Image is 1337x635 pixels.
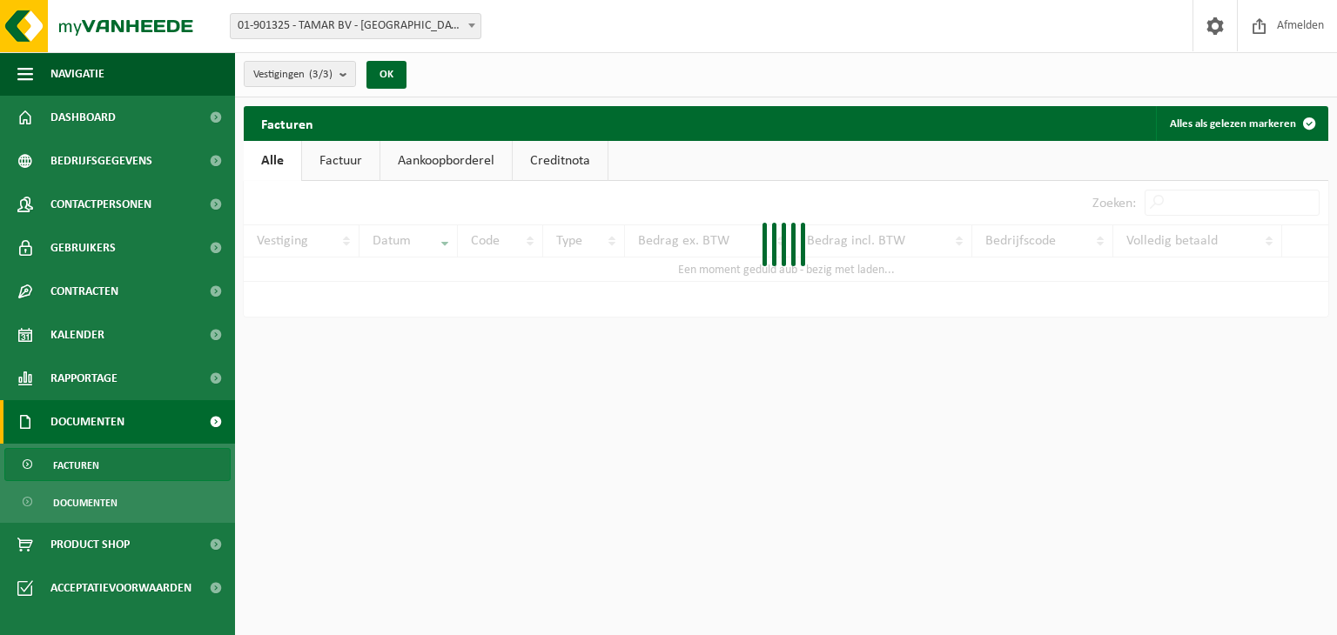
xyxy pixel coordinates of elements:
span: Rapportage [50,357,118,400]
a: Facturen [4,448,231,481]
span: Documenten [53,486,118,519]
h2: Facturen [244,106,331,140]
span: Product Shop [50,523,130,566]
span: Contactpersonen [50,183,151,226]
button: OK [366,61,406,89]
a: Factuur [302,141,380,181]
span: Documenten [50,400,124,444]
span: 01-901325 - TAMAR BV - GERAARDSBERGEN [231,14,480,38]
span: Bedrijfsgegevens [50,139,152,183]
a: Alle [244,141,301,181]
a: Aankoopborderel [380,141,512,181]
span: Facturen [53,449,99,482]
span: Contracten [50,270,118,313]
button: Alles als gelezen markeren [1156,106,1327,141]
span: Acceptatievoorwaarden [50,566,191,610]
span: 01-901325 - TAMAR BV - GERAARDSBERGEN [230,13,481,39]
span: Gebruikers [50,226,116,270]
a: Creditnota [513,141,608,181]
span: Kalender [50,313,104,357]
span: Dashboard [50,96,116,139]
span: Navigatie [50,52,104,96]
button: Vestigingen(3/3) [244,61,356,87]
a: Documenten [4,485,231,518]
count: (3/3) [309,69,333,80]
span: Vestigingen [253,62,333,88]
